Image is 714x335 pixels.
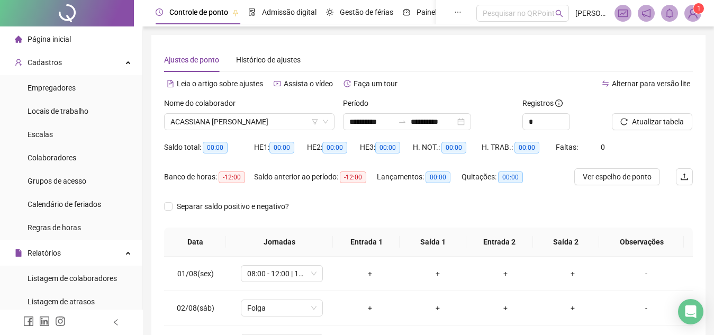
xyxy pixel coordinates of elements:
div: Quitações: [462,171,536,183]
span: file-done [248,8,256,16]
div: + [548,268,599,279]
span: Página inicial [28,35,71,43]
span: 00:00 [514,142,539,153]
span: Alternar para versão lite [612,79,690,88]
div: HE 1: [254,141,307,153]
div: Lançamentos: [377,171,462,183]
th: Entrada 1 [333,228,400,257]
span: Locais de trabalho [28,107,88,115]
th: Saída 1 [400,228,466,257]
th: Data [164,228,226,257]
span: Assista o vídeo [284,79,333,88]
span: 00:00 [203,142,228,153]
span: history [344,80,351,87]
span: upload [680,173,689,181]
span: bell [665,8,674,18]
span: Observações [608,236,675,248]
div: Banco de horas: [164,171,254,183]
button: Ver espelho de ponto [574,168,660,185]
span: Faça um tour [354,79,397,88]
span: Listagem de atrasos [28,297,95,306]
span: 1 [697,5,701,12]
span: fund [618,8,628,18]
div: + [412,302,463,314]
span: Separar saldo positivo e negativo? [173,201,293,212]
span: sun [326,8,333,16]
span: to [398,117,406,126]
span: Faltas: [556,143,580,151]
span: Atualizar tabela [632,116,684,128]
span: 08:00 - 12:00 | 13:00 - 17:00 [247,266,317,282]
span: left [112,319,120,326]
span: Gestão de férias [340,8,393,16]
label: Período [343,97,375,109]
span: 00:00 [322,142,347,153]
label: Nome do colaborador [164,97,242,109]
span: Controle de ponto [169,8,228,16]
span: Admissão digital [262,8,317,16]
div: Open Intercom Messenger [678,299,703,324]
span: Regras de horas [28,223,81,232]
button: Atualizar tabela [612,113,692,130]
span: 01/08(sex) [177,269,214,278]
span: filter [312,119,318,125]
span: Painel do DP [417,8,458,16]
div: HE 2: [307,141,360,153]
span: Colaboradores [28,153,76,162]
span: info-circle [555,99,563,107]
div: H. TRAB.: [482,141,556,153]
img: 91704 [685,5,701,21]
span: 00:00 [375,142,400,153]
span: 02/08(sáb) [177,304,214,312]
span: Grupos de acesso [28,177,86,185]
span: Registros [522,97,563,109]
span: [PERSON_NAME] [575,7,608,19]
span: Leia o artigo sobre ajustes [177,79,263,88]
span: ellipsis [454,8,462,16]
span: file-text [167,80,174,87]
div: + [480,302,531,314]
th: Observações [599,228,684,257]
div: + [412,268,463,279]
span: -12:00 [219,171,245,183]
span: facebook [23,316,34,327]
span: 00:00 [269,142,294,153]
span: -12:00 [340,171,366,183]
span: Escalas [28,130,53,139]
sup: Atualize o seu contato no menu Meus Dados [693,3,704,14]
div: Saldo anterior ao período: [254,171,377,183]
div: + [480,268,531,279]
span: 00:00 [426,171,450,183]
span: swap [602,80,609,87]
span: dashboard [403,8,410,16]
span: user-add [15,59,22,66]
span: Histórico de ajustes [236,56,301,64]
span: home [15,35,22,43]
span: Ver espelho de ponto [583,171,652,183]
th: Entrada 2 [466,228,533,257]
span: Ajustes de ponto [164,56,219,64]
div: + [345,302,395,314]
span: clock-circle [156,8,163,16]
th: Jornadas [226,228,333,257]
div: - [615,302,677,314]
span: file [15,249,22,257]
span: Folga [247,300,317,316]
span: linkedin [39,316,50,327]
span: 00:00 [498,171,523,183]
span: search [555,10,563,17]
span: Empregadores [28,84,76,92]
div: H. NOT.: [413,141,482,153]
div: + [548,302,599,314]
span: Calendário de feriados [28,200,101,209]
span: Listagem de colaboradores [28,274,117,283]
span: notification [641,8,651,18]
span: Cadastros [28,58,62,67]
span: Relatórios [28,249,61,257]
span: 00:00 [441,142,466,153]
span: down [322,119,329,125]
th: Saída 2 [533,228,600,257]
span: pushpin [232,10,239,16]
span: swap-right [398,117,406,126]
div: Saldo total: [164,141,254,153]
